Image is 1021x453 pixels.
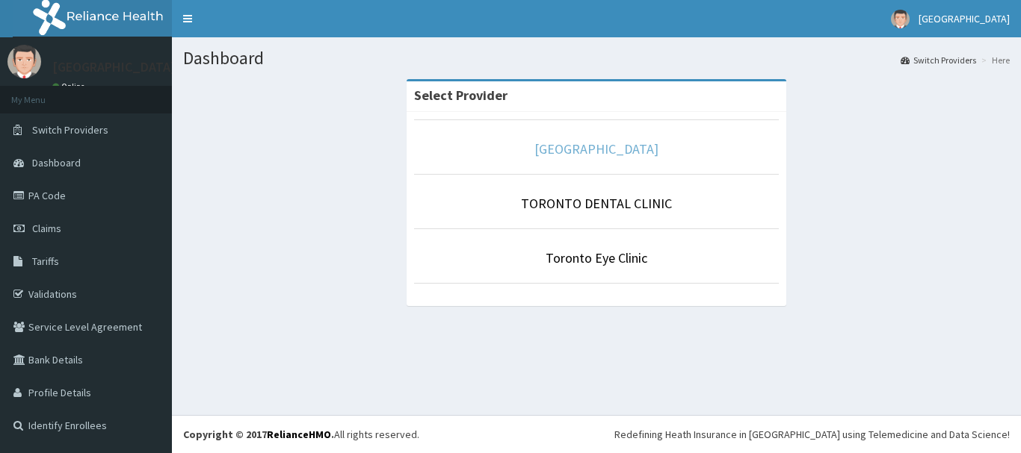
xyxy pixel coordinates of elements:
[7,45,41,78] img: User Image
[172,415,1021,453] footer: All rights reserved.
[978,54,1010,66] li: Here
[32,156,81,169] span: Dashboard
[32,254,59,268] span: Tariffs
[183,49,1010,68] h1: Dashboard
[32,123,108,137] span: Switch Providers
[267,428,331,441] a: RelianceHMO
[52,60,176,74] p: [GEOGRAPHIC_DATA]
[891,10,910,28] img: User Image
[614,427,1010,442] div: Redefining Heath Insurance in [GEOGRAPHIC_DATA] using Telemedicine and Data Science!
[901,54,976,66] a: Switch Providers
[534,140,658,157] a: [GEOGRAPHIC_DATA]
[32,222,61,235] span: Claims
[414,87,508,104] strong: Select Provider
[919,12,1010,25] span: [GEOGRAPHIC_DATA]
[183,428,334,441] strong: Copyright © 2017 .
[521,195,672,212] a: TORONTO DENTAL CLINIC
[546,249,647,266] a: Toronto Eye Clinic
[52,81,88,92] a: Online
